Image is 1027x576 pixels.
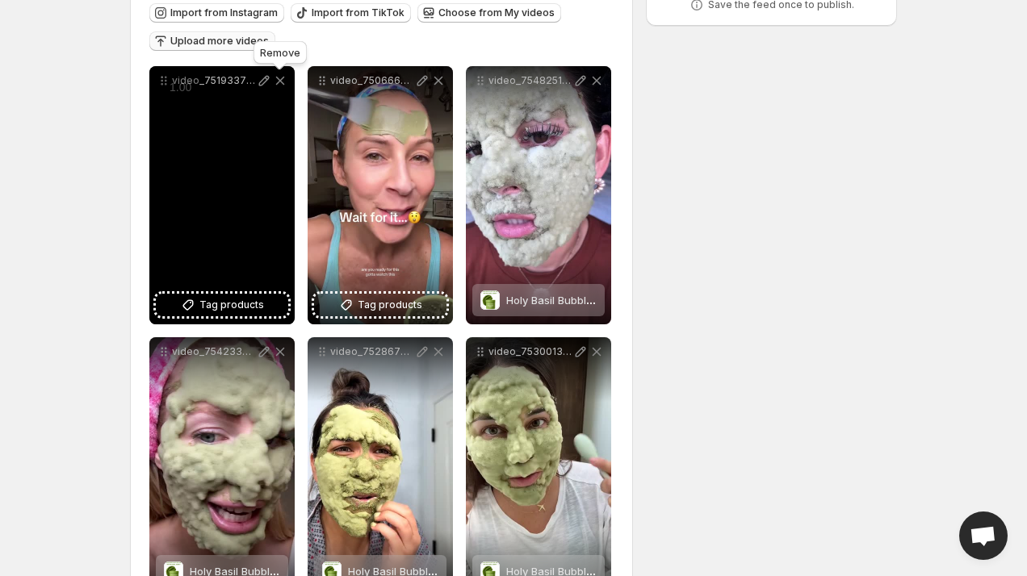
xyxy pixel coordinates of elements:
[170,35,269,48] span: Upload more videos
[156,294,288,316] button: Tag products
[959,511,1008,560] div: Open chat
[480,290,500,310] img: Holy Basil Bubble Mask
[438,6,555,19] span: Choose from My videos
[417,3,561,23] button: Choose from My videos
[172,74,256,87] p: video_7519337178703482143
[358,297,422,313] span: Tag products
[149,66,295,324] div: video_7519337178703482143Tag products
[199,297,264,313] span: Tag products
[488,345,572,358] p: video_7530013023667309879
[330,345,414,358] p: video_7528670544401599799
[172,345,256,358] p: video_7542337283895119117
[466,66,611,324] div: video_7548251178178481438Holy Basil Bubble MaskHoly Basil Bubble Mask
[488,74,572,87] p: video_7548251178178481438
[170,6,278,19] span: Import from Instagram
[506,294,622,307] span: Holy Basil Bubble Mask
[312,6,405,19] span: Import from TikTok
[330,74,414,87] p: video_7506663298079821102
[308,66,453,324] div: video_7506663298079821102Tag products
[314,294,446,316] button: Tag products
[149,31,275,51] button: Upload more videos
[149,3,284,23] button: Import from Instagram
[291,3,411,23] button: Import from TikTok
